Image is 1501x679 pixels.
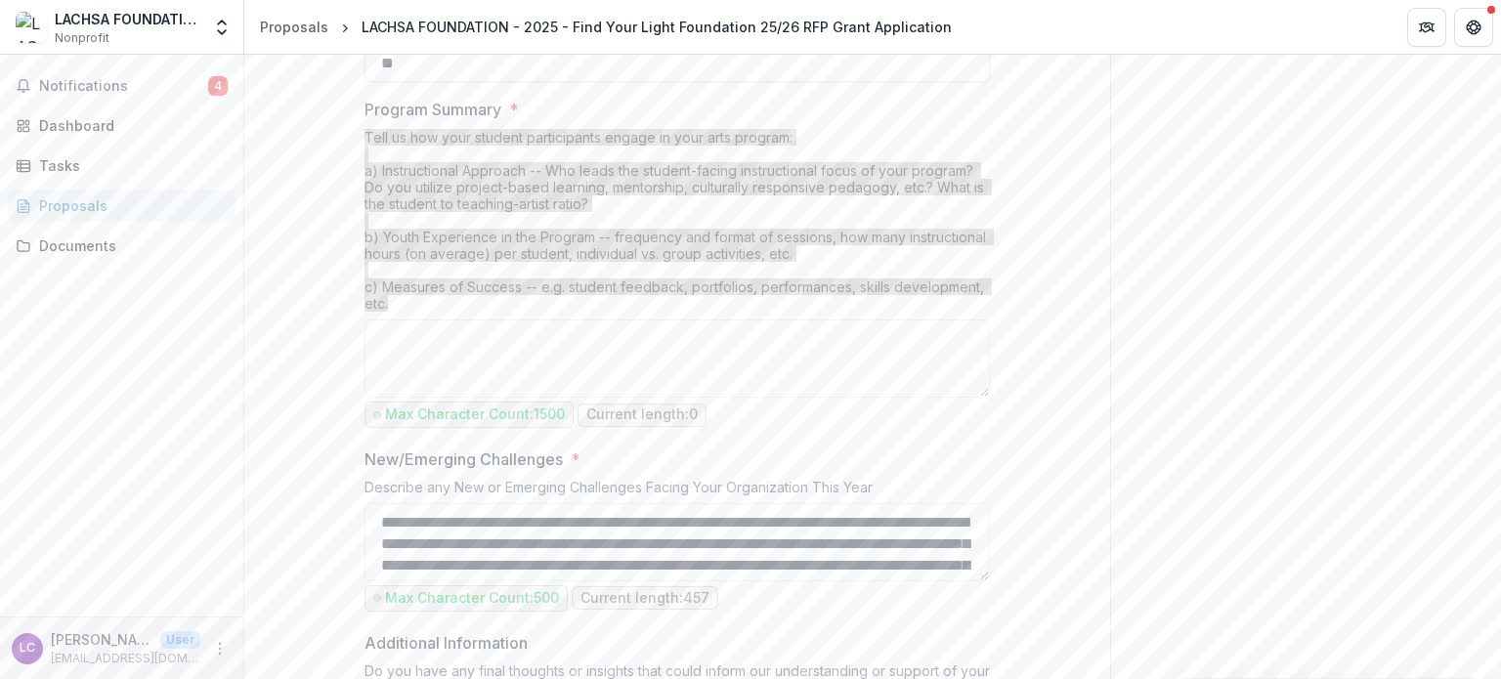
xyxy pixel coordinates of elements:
span: Notifications [39,78,208,95]
div: LACHSA FOUNDATION - 2025 - Find Your Light Foundation 25/26 RFP Grant Application [362,17,952,37]
p: User [160,631,200,649]
p: Max Character Count: 1500 [385,406,565,423]
p: Additional Information [365,631,528,655]
span: 4 [208,76,228,96]
button: Get Help [1454,8,1493,47]
div: Documents [39,235,220,256]
a: Proposals [8,190,236,222]
div: Proposals [39,195,220,216]
div: Dashboard [39,115,220,136]
div: LACHSA FOUNDATION [55,9,200,29]
div: Describe any New or Emerging Challenges Facing Your Organization This Year [365,479,990,503]
p: [PERSON_NAME] [PERSON_NAME] [51,629,152,650]
div: Tasks [39,155,220,176]
p: Current length: 457 [580,590,709,607]
p: New/Emerging Challenges [365,447,563,471]
div: Proposals [260,17,328,37]
button: Open entity switcher [208,8,236,47]
div: Lisa Cassandra [20,642,35,655]
p: Max Character Count: 500 [385,590,559,607]
button: More [208,637,232,660]
a: Tasks [8,149,236,182]
p: Program Summary [365,98,501,121]
img: LACHSA FOUNDATION [16,12,47,43]
button: Notifications4 [8,70,236,102]
a: Documents [8,230,236,262]
div: Tell us how your student participants engage in your arts program: a) Instructional Approach -- W... [365,129,990,319]
a: Proposals [252,13,336,41]
a: Dashboard [8,109,236,142]
nav: breadcrumb [252,13,960,41]
span: Nonprofit [55,29,109,47]
p: Current length: 0 [586,406,698,423]
p: [EMAIL_ADDRESS][DOMAIN_NAME] [51,650,200,667]
button: Partners [1407,8,1446,47]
